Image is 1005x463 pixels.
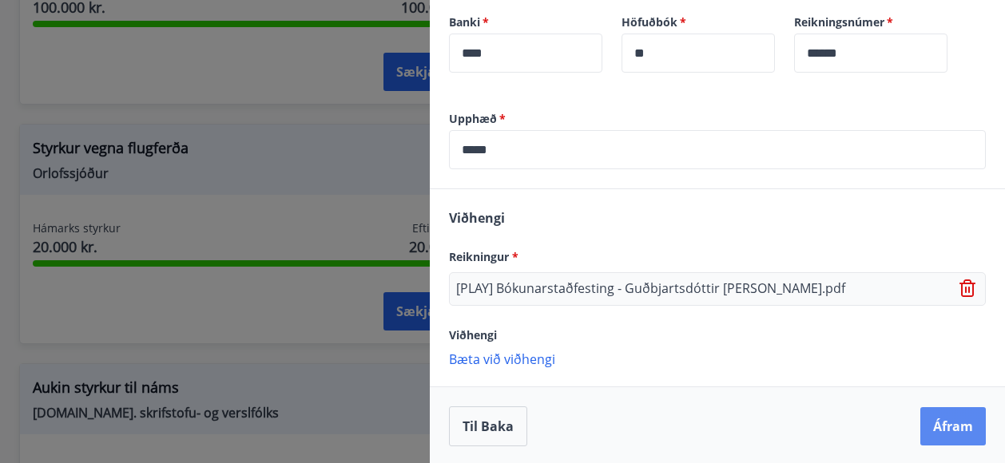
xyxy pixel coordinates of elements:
label: Banki [449,14,602,30]
label: Upphæð [449,111,986,127]
span: Viðhengi [449,209,505,227]
button: Til baka [449,406,527,446]
p: [PLAY] Bókunarstaðfesting - Guðbjartsdóttir [PERSON_NAME].pdf [456,279,845,299]
label: Höfuðbók [622,14,775,30]
label: Reikningsnúmer [794,14,947,30]
span: Viðhengi [449,327,497,342]
span: Reikningur [449,249,518,264]
div: Upphæð [449,130,986,169]
button: Áfram [920,407,986,445]
p: Bæta við viðhengi [449,350,986,366]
